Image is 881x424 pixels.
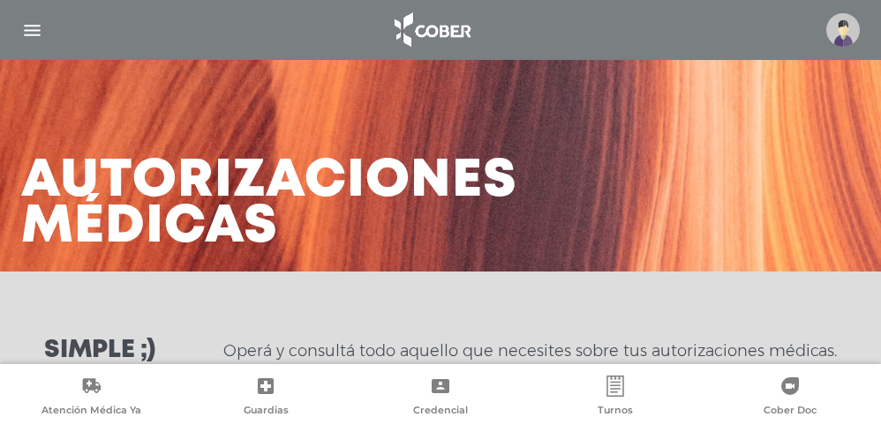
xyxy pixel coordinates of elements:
[385,9,478,51] img: logo_cober_home-white.png
[413,404,468,420] span: Credencial
[21,159,517,250] h3: Autorizaciones médicas
[178,376,353,420] a: Guardias
[44,338,155,363] h3: Simple ;)
[764,404,817,420] span: Cober Doc
[353,376,528,420] a: Credencial
[528,376,703,420] a: Turnos
[21,19,43,41] img: Cober_menu-lines-white.svg
[4,376,178,420] a: Atención Médica Ya
[703,376,877,420] a: Cober Doc
[223,340,837,361] p: Operá y consultá todo aquello que necesites sobre tus autorizaciones médicas.
[41,404,141,420] span: Atención Médica Ya
[244,404,289,420] span: Guardias
[598,404,633,420] span: Turnos
[826,13,860,47] img: profile-placeholder.svg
